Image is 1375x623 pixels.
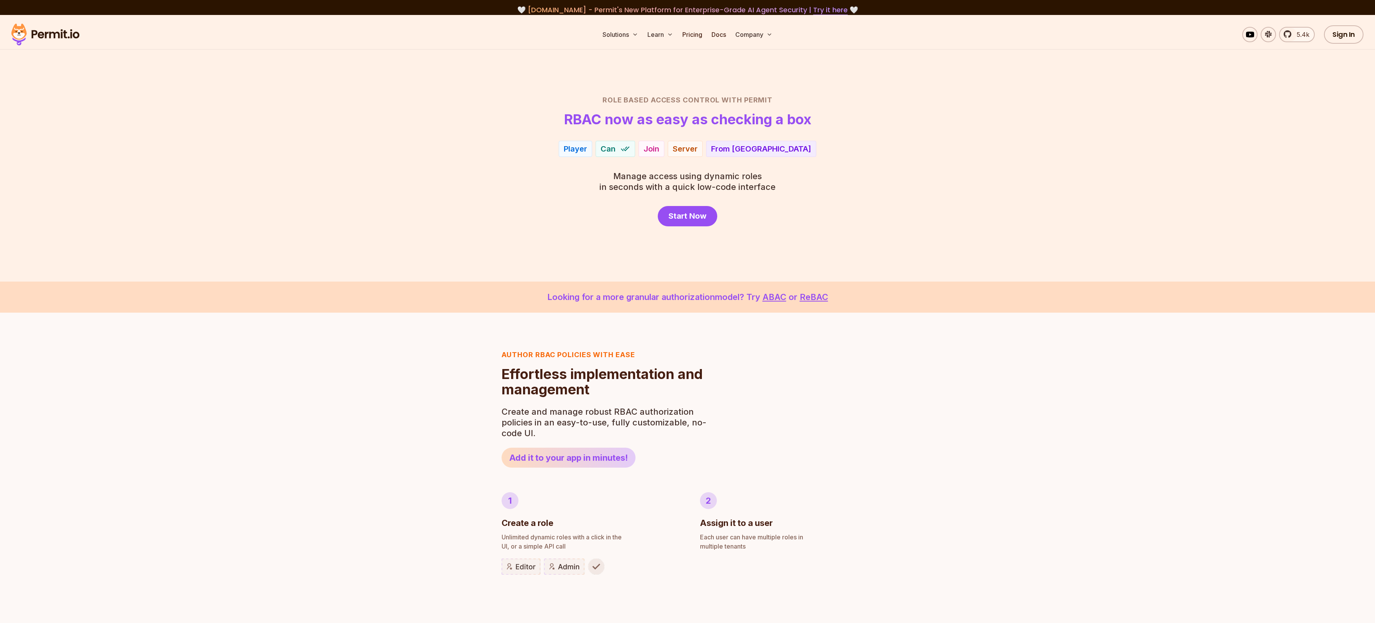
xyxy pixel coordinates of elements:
a: Sign In [1324,25,1363,44]
div: Server [673,143,698,154]
a: ReBAC [800,292,828,302]
a: Try it here [813,5,848,15]
div: From [GEOGRAPHIC_DATA] [711,143,811,154]
a: Add it to your app in minutes! [502,448,636,468]
span: Start Now [669,211,706,221]
span: [DOMAIN_NAME] - Permit's New Platform for Enterprise-Grade AI Agent Security | [528,5,848,15]
h3: Author RBAC POLICIES with EASE [502,349,711,360]
a: Docs [708,27,729,42]
button: Company [732,27,776,42]
a: Start Now [658,206,717,226]
span: Can [601,143,616,154]
h3: Create a role [502,517,553,529]
div: Join [644,143,659,154]
h1: RBAC now as easy as checking a box [564,112,811,127]
button: Learn [644,27,676,42]
a: Pricing [679,27,705,42]
h3: Assign it to a user [700,517,773,529]
div: Player [564,143,587,154]
p: Create and manage robust RBAC authorization policies in an easy-to-use, fully customizable, no-co... [502,406,711,438]
span: 5.4k [1292,30,1309,39]
div: 🤍 🤍 [18,5,1357,15]
button: Solutions [599,27,641,42]
p: Looking for a more granular authorization model? Try or [18,291,1357,303]
span: with Permit [721,95,773,105]
span: Manage access using dynamic roles [599,171,776,181]
h2: Role Based Access Control [419,95,956,105]
div: 1 [502,492,518,509]
h2: Effortless implementation and management [502,366,711,397]
img: Permit logo [8,21,83,48]
span: Unlimited dynamic roles with a click in the [502,532,675,542]
p: UI, or a simple API call [502,532,675,551]
a: ABAC [763,292,786,302]
div: 2 [700,492,717,509]
p: in seconds with a quick low-code interface [599,171,776,192]
a: 5.4k [1279,27,1315,42]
